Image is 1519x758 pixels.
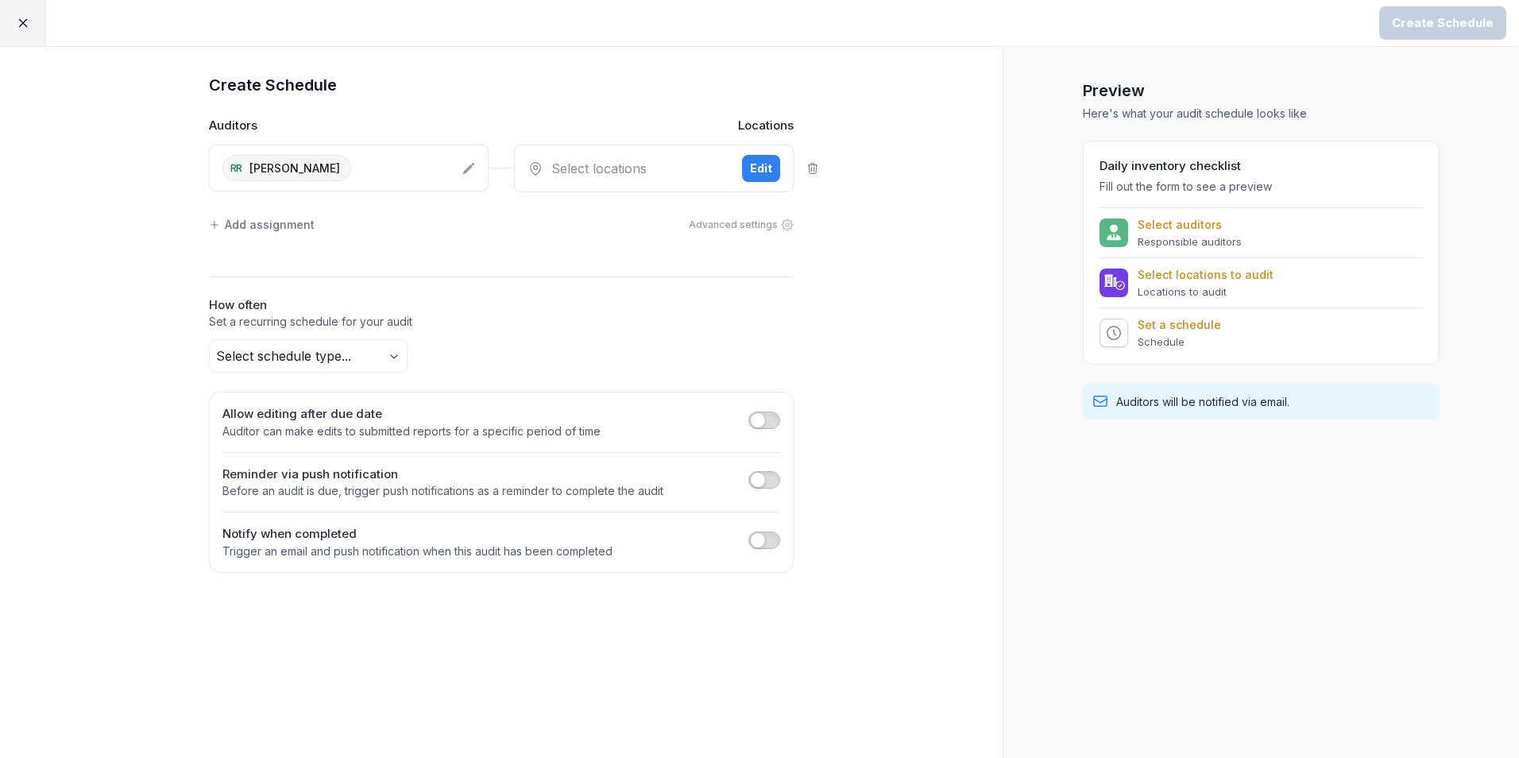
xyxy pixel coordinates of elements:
p: Auditor can make edits to submitted reports for a specific period of time [222,423,601,439]
p: Schedule [1138,335,1221,348]
p: Select auditors [1138,218,1242,232]
h2: Notify when completed [222,525,613,543]
div: Add assignment [209,216,315,233]
div: Select locations [528,159,729,178]
p: Auditors [209,117,257,135]
h2: How often [209,296,794,315]
h2: Allow editing after due date [222,405,601,423]
div: Advanced settings [689,218,794,232]
p: Set a recurring schedule for your audit [209,314,794,330]
h1: Create Schedule [209,72,794,98]
h1: Preview [1083,79,1440,102]
p: Trigger an email and push notification when this audit has been completed [222,543,613,559]
div: RR [228,160,245,176]
h2: Daily inventory checklist [1100,157,1423,176]
p: Responsible auditors [1138,235,1242,248]
p: Fill out the form to see a preview [1100,179,1423,195]
button: Create Schedule [1379,6,1506,40]
button: Edit [742,155,780,182]
p: Locations [738,117,794,135]
p: Before an audit is due, trigger push notifications as a reminder to complete the audit [222,483,663,499]
p: Set a schedule [1138,318,1221,332]
div: Create Schedule [1392,14,1494,32]
p: [PERSON_NAME] [249,160,340,176]
p: Locations to audit [1138,285,1274,298]
p: Here's what your audit schedule looks like [1083,106,1440,122]
p: Select locations to audit [1138,268,1274,282]
div: Edit [750,160,772,177]
h2: Reminder via push notification [222,466,663,484]
p: Auditors will be notified via email. [1116,393,1289,410]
